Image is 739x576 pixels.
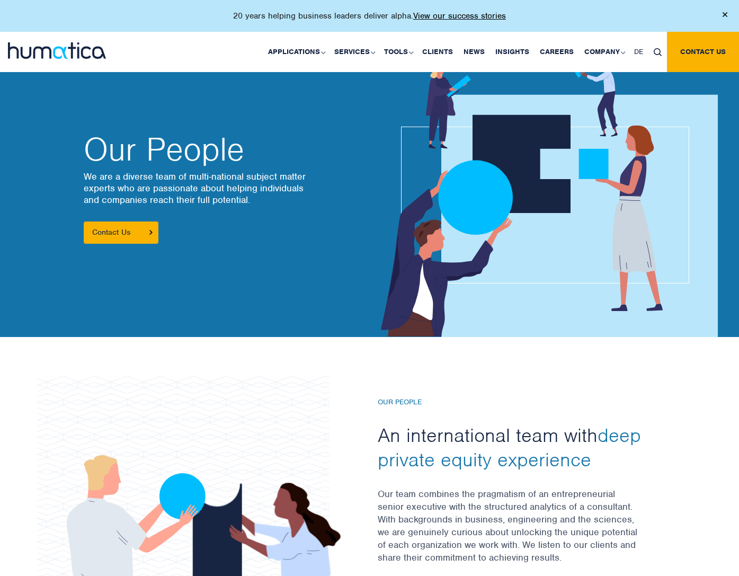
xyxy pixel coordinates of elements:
a: News [458,32,490,72]
a: Services [329,32,379,72]
a: Company [579,32,629,72]
p: 20 years helping business leaders deliver alpha. [233,11,506,21]
img: search_icon [654,48,662,56]
span: deep private equity experience [378,423,641,472]
a: DE [629,32,648,72]
h2: Our People [84,134,359,165]
a: Clients [417,32,458,72]
img: arrowicon [149,230,153,235]
a: Applications [263,32,329,72]
img: about_banner1 [353,57,718,337]
a: Contact us [667,32,739,72]
a: Tools [379,32,417,72]
p: We are a diverse team of multi-national subject matter experts who are passionate about helping i... [84,171,359,206]
a: View our success stories [413,11,506,21]
h6: Our People [378,398,664,407]
span: DE [634,47,643,56]
a: Contact Us [84,221,158,244]
a: Insights [490,32,535,72]
a: Careers [535,32,579,72]
img: logo [8,42,106,59]
h2: An international team with [378,423,664,472]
